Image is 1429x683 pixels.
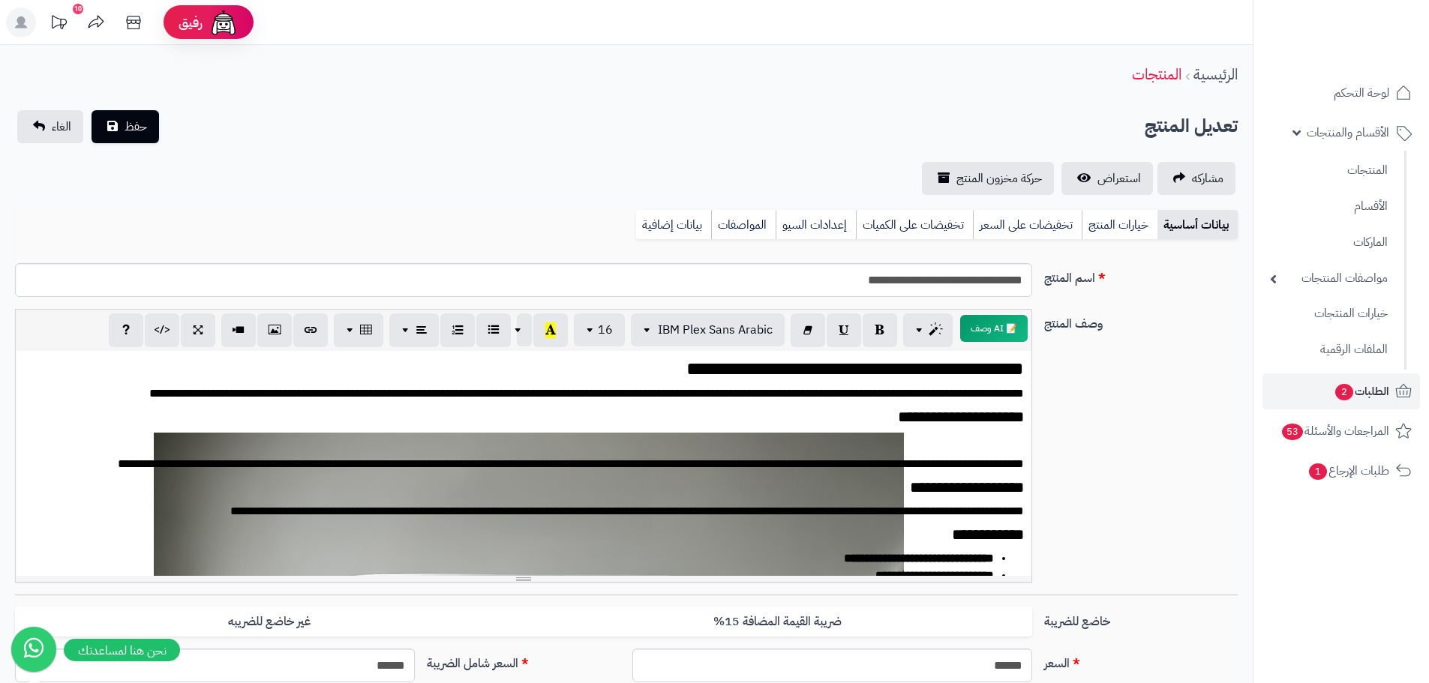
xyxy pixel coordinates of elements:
span: IBM Plex Sans Arabic [658,321,773,339]
a: الملفات الرقمية [1262,334,1395,366]
a: تخفيضات على الكميات [856,210,973,240]
h2: تعديل المنتج [1145,111,1238,142]
span: الطلبات [1334,381,1389,402]
label: غير خاضع للضريبه [15,607,524,637]
a: طلبات الإرجاع1 [1262,453,1420,489]
a: المنتجات [1262,154,1395,187]
span: الأقسام والمنتجات [1307,122,1389,143]
a: الماركات [1262,226,1395,259]
a: حركة مخزون المنتج [922,162,1054,195]
span: 2 [1335,384,1353,400]
span: رفيق [179,13,203,31]
a: لوحة التحكم [1262,75,1420,111]
a: الرئيسية [1193,63,1238,85]
span: 1 [1309,463,1327,480]
img: ai-face.png [209,7,239,37]
a: الغاء [17,110,83,143]
span: الغاء [52,118,71,136]
button: 📝 AI وصف [960,315,1028,342]
label: السعر [1038,649,1244,673]
span: 16 [598,321,613,339]
a: تحديثات المنصة [40,7,77,41]
a: المنتجات [1132,63,1181,85]
span: استعراض [1097,169,1141,187]
span: حركة مخزون المنتج [956,169,1042,187]
a: مواصفات المنتجات [1262,262,1395,295]
a: خيارات المنتجات [1262,298,1395,330]
a: بيانات إضافية [636,210,711,240]
label: السعر شامل الضريبة [421,649,626,673]
label: خاضع للضريبة [1038,607,1244,631]
button: 16 [574,313,625,346]
a: إعدادات السيو [776,210,856,240]
span: المراجعات والأسئلة [1280,421,1389,442]
span: 53 [1282,424,1303,440]
label: ضريبة القيمة المضافة 15% [524,607,1032,637]
a: الأقسام [1262,190,1395,223]
a: تخفيضات على السعر [973,210,1082,240]
div: 10 [73,4,83,14]
span: مشاركه [1192,169,1223,187]
a: مشاركه [1157,162,1235,195]
span: لوحة التحكم [1334,82,1389,103]
a: المواصفات [711,210,776,240]
span: طلبات الإرجاع [1307,460,1389,481]
a: المراجعات والأسئلة53 [1262,413,1420,449]
label: وصف المنتج [1038,309,1244,333]
button: حفظ [92,110,159,143]
button: IBM Plex Sans Arabic [631,313,785,346]
a: استعراض [1061,162,1153,195]
a: خيارات المنتج [1082,210,1157,240]
a: الطلبات2 [1262,373,1420,409]
span: حفظ [125,118,147,136]
label: اسم المنتج [1038,263,1244,287]
a: بيانات أساسية [1157,210,1238,240]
